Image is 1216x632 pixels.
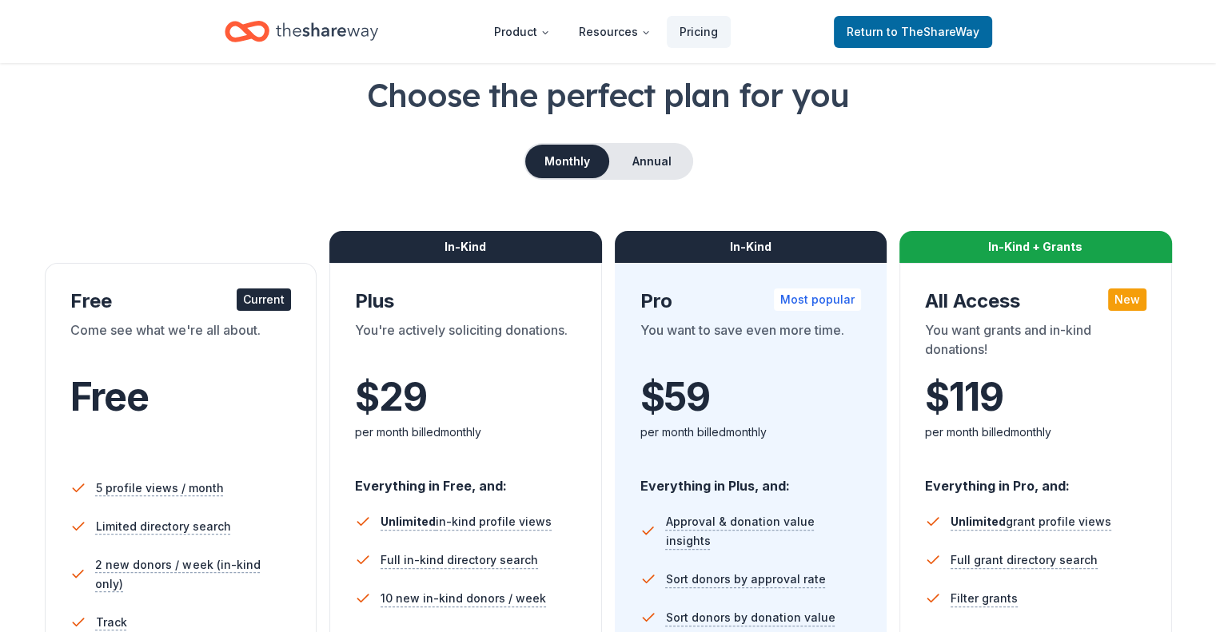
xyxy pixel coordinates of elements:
[666,608,835,627] span: Sort donors by donation value
[640,423,862,442] div: per month billed monthly
[481,13,731,50] nav: Main
[381,515,552,528] span: in-kind profile views
[329,231,602,263] div: In-Kind
[640,463,862,496] div: Everything in Plus, and:
[381,551,538,570] span: Full in-kind directory search
[665,512,861,551] span: Approval & donation value insights
[566,16,664,48] button: Resources
[381,589,546,608] span: 10 new in-kind donors / week
[381,515,436,528] span: Unlimited
[899,231,1172,263] div: In-Kind + Grants
[237,288,291,311] div: Current
[834,16,992,48] a: Returnto TheShareWay
[640,288,862,314] div: Pro
[481,16,563,48] button: Product
[951,589,1018,608] span: Filter grants
[951,515,1111,528] span: grant profile views
[925,423,1146,442] div: per month billed monthly
[925,288,1146,314] div: All Access
[70,373,149,420] span: Free
[38,73,1178,117] h1: Choose the perfect plan for you
[887,25,979,38] span: to TheShareWay
[951,551,1098,570] span: Full grant directory search
[70,288,292,314] div: Free
[96,479,224,498] span: 5 profile views / month
[1108,288,1146,311] div: New
[640,320,862,365] div: You want to save even more time.
[951,515,1006,528] span: Unlimited
[96,517,231,536] span: Limited directory search
[925,375,1003,419] span: $ 119
[847,22,979,42] span: Return
[640,375,710,419] span: $ 59
[925,463,1146,496] div: Everything in Pro, and:
[355,288,576,314] div: Plus
[355,463,576,496] div: Everything in Free, and:
[355,320,576,365] div: You're actively soliciting donations.
[355,423,576,442] div: per month billed monthly
[225,13,378,50] a: Home
[612,145,692,178] button: Annual
[774,288,861,311] div: Most popular
[615,231,887,263] div: In-Kind
[355,375,426,419] span: $ 29
[666,570,826,589] span: Sort donors by approval rate
[525,145,609,178] button: Monthly
[925,320,1146,365] div: You want grants and in-kind donations!
[667,16,731,48] a: Pricing
[96,613,127,632] span: Track
[70,320,292,365] div: Come see what we're all about.
[95,555,291,594] span: 2 new donors / week (in-kind only)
